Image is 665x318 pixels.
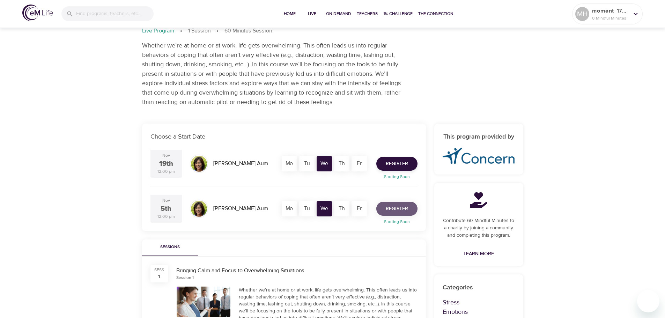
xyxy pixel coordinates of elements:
p: Contribute 60 Mindful Minutes to a charity by joining a community and completing this program. [443,217,515,239]
span: Learn More [464,250,494,258]
p: Emotions [443,307,515,317]
p: moment_1759856632 [592,7,629,15]
nav: breadcrumb [142,27,523,35]
div: [PERSON_NAME] Aum [210,202,275,215]
div: 19th [159,159,173,169]
p: Stress [443,298,515,307]
div: Tu [299,201,315,216]
span: Sessions [146,244,194,251]
div: 1 [158,273,160,280]
div: We [317,201,332,216]
p: 1 Session [188,27,210,35]
p: 0 Mindful Minutes [592,15,629,21]
div: 12:00 pm [157,214,175,220]
div: MH [575,7,589,21]
span: 1% Challenge [383,10,413,17]
div: Bringing Calm and Focus to Overwhelming Situations [176,267,418,275]
button: Register [376,157,418,171]
div: Th [334,156,349,171]
iframe: Button to launch messaging window [637,290,659,312]
input: Find programs, teachers, etc... [76,6,154,21]
div: Nov [162,198,170,204]
p: 60 Minutes Session [224,27,272,35]
p: Categories [443,283,515,292]
span: Register [386,160,408,168]
div: Tu [299,156,315,171]
span: Home [281,10,298,17]
p: Choose a Start Date [150,132,418,141]
div: 12:00 pm [157,169,175,175]
img: logo [22,5,53,21]
div: Nov [162,153,170,158]
a: Learn More [461,247,497,260]
div: Session 1 [176,275,194,281]
span: The Connection [418,10,453,17]
span: Register [386,205,408,213]
button: Register [376,202,418,216]
span: On-Demand [326,10,351,17]
div: Mo [282,201,297,216]
p: Starting Soon [372,173,422,180]
p: Starting Soon [372,219,422,225]
p: Whether we’re at home or at work, life gets overwhelming. This often leads us into regular behavi... [142,41,404,107]
div: Mo [282,156,297,171]
p: Live Program [142,27,174,35]
div: Th [334,201,349,216]
div: We [317,156,332,171]
div: [PERSON_NAME] Aum [210,157,275,170]
div: Fr [352,201,367,216]
h6: This program provided by [443,132,515,142]
div: Fr [352,156,367,171]
img: concern-logo%20%281%29.png [443,148,515,164]
span: Live [304,10,320,17]
div: 5th [161,204,171,214]
div: SESS [154,267,164,273]
span: Teachers [357,10,378,17]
